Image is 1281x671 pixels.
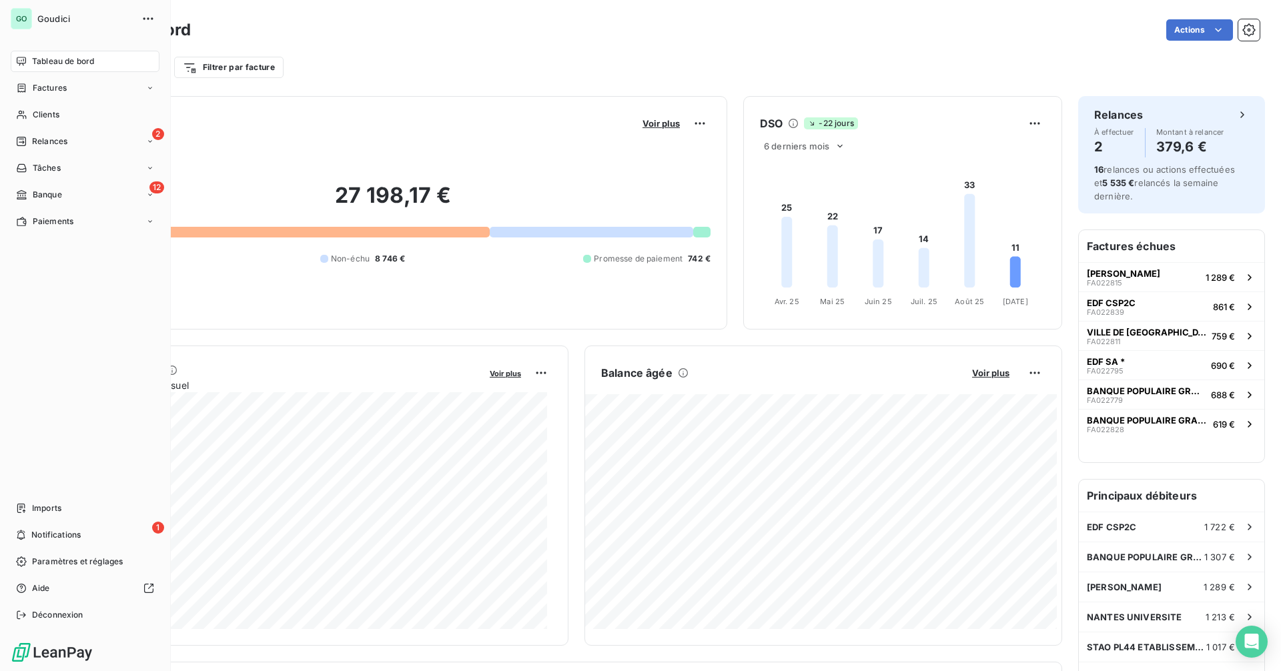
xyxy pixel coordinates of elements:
a: Aide [11,578,159,599]
h2: 27 198,17 € [75,182,711,222]
span: 6 derniers mois [764,141,829,151]
span: Chiffre d'affaires mensuel [75,378,480,392]
span: Notifications [31,529,81,541]
h4: 379,6 € [1156,136,1224,157]
h6: Relances [1094,107,1143,123]
tspan: Juil. 25 [911,297,937,306]
span: 1 [152,522,164,534]
span: -22 jours [804,117,857,129]
span: Montant à relancer [1156,128,1224,136]
span: Tâches [33,162,61,174]
span: 1 289 € [1204,582,1235,592]
span: Tableau de bord [32,55,94,67]
tspan: Mai 25 [820,297,845,306]
span: Factures [33,82,67,94]
span: NANTES UNIVERSITE [1087,612,1182,622]
span: 1 289 € [1206,272,1235,283]
span: relances ou actions effectuées et relancés la semaine dernière. [1094,164,1235,201]
span: Goudici [37,13,133,24]
span: Paramètres et réglages [32,556,123,568]
span: BANQUE POPULAIRE GRAND OUEST [1087,552,1204,562]
span: Relances [32,135,67,147]
span: 1 213 € [1206,612,1235,622]
h6: Factures échues [1079,230,1264,262]
span: FA022815 [1087,279,1122,287]
tspan: Août 25 [955,297,984,306]
button: Actions [1166,19,1233,41]
span: EDF SA * [1087,356,1125,367]
img: Logo LeanPay [11,642,93,663]
span: Promesse de paiement [594,253,683,265]
span: 690 € [1211,360,1235,371]
div: GO [11,8,32,29]
span: FA022828 [1087,426,1124,434]
button: BANQUE POPULAIRE GRAND OUESTFA022828619 € [1079,409,1264,438]
button: Voir plus [968,367,1013,379]
h6: DSO [760,115,783,131]
span: À effectuer [1094,128,1134,136]
span: FA022779 [1087,396,1123,404]
span: Voir plus [972,368,1009,378]
h6: Balance âgée [601,365,673,381]
span: FA022839 [1087,308,1124,316]
tspan: Juin 25 [865,297,892,306]
span: BANQUE POPULAIRE GRAND OUEST [1087,415,1208,426]
span: 5 535 € [1102,177,1134,188]
h6: Principaux débiteurs [1079,480,1264,512]
span: 2 [152,128,164,140]
span: 1 017 € [1206,642,1235,652]
span: 742 € [688,253,711,265]
span: BANQUE POPULAIRE GRAND OUEST [1087,386,1206,396]
span: EDF CSP2C [1087,297,1136,308]
button: Voir plus [638,117,684,129]
span: [PERSON_NAME] [1087,268,1160,279]
span: [PERSON_NAME] [1087,582,1162,592]
span: 861 € [1213,301,1235,312]
span: Aide [32,582,50,594]
span: FA022811 [1087,338,1120,346]
span: 16 [1094,164,1104,175]
button: EDF CSP2CFA022839861 € [1079,291,1264,321]
span: 1 307 € [1204,552,1235,562]
span: Voir plus [490,369,521,378]
span: Banque [33,189,62,201]
span: EDF CSP2C [1087,522,1136,532]
button: Filtrer par facture [174,57,284,78]
span: Déconnexion [32,609,83,621]
span: Imports [32,502,61,514]
span: 688 € [1211,390,1235,400]
tspan: Avr. 25 [775,297,799,306]
button: EDF SA *FA022795690 € [1079,350,1264,380]
span: 1 722 € [1204,522,1235,532]
button: BANQUE POPULAIRE GRAND OUESTFA022779688 € [1079,380,1264,409]
span: Voir plus [643,118,680,129]
span: FA022795 [1087,367,1124,375]
span: 619 € [1213,419,1235,430]
h4: 2 [1094,136,1134,157]
span: Non-échu [331,253,370,265]
span: 12 [149,181,164,193]
span: 8 746 € [375,253,405,265]
span: Paiements [33,215,73,227]
span: Clients [33,109,59,121]
tspan: [DATE] [1003,297,1028,306]
button: Voir plus [486,367,525,379]
button: [PERSON_NAME]FA0228151 289 € [1079,262,1264,291]
button: VILLE DE [GEOGRAPHIC_DATA]FA022811759 € [1079,321,1264,350]
span: 759 € [1212,331,1235,342]
span: VILLE DE [GEOGRAPHIC_DATA] [1087,327,1206,338]
div: Open Intercom Messenger [1236,626,1268,658]
span: STAO PL44 ETABLISSEMENT CTA [1087,642,1206,652]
